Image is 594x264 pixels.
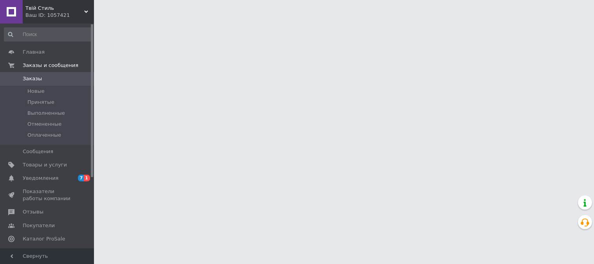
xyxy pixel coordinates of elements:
span: 1 [84,175,90,181]
span: Принятые [27,99,54,106]
span: Оплаченные [27,132,61,139]
span: Твій Стиль [25,5,84,12]
span: Заказы [23,75,42,82]
span: Заказы и сообщения [23,62,78,69]
span: Показатели работы компании [23,188,72,202]
span: Товары и услуги [23,161,67,168]
span: Сообщения [23,148,53,155]
div: Ваш ID: 1057421 [25,12,94,19]
input: Поиск [4,27,92,42]
span: Главная [23,49,45,56]
span: Отмененные [27,121,61,128]
span: Каталог ProSale [23,235,65,242]
span: Уведомления [23,175,58,182]
span: Отзывы [23,208,43,215]
span: Новые [27,88,45,95]
span: 7 [78,175,84,181]
span: Выполненные [27,110,65,117]
span: Покупатели [23,222,55,229]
